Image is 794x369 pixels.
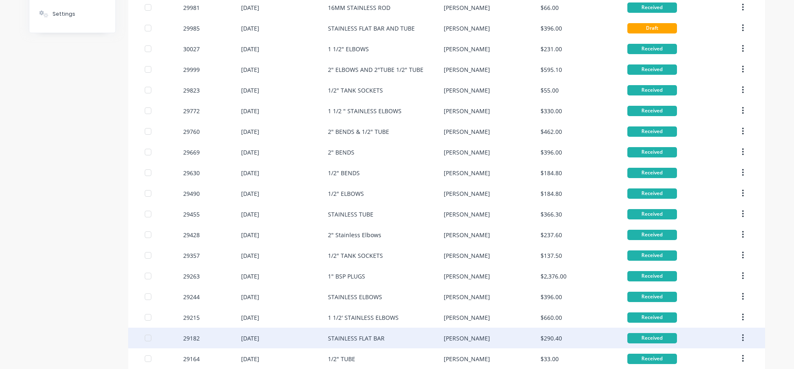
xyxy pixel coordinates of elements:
[627,168,677,178] div: Received
[328,65,423,74] div: 2" ELBOWS AND 2"TUBE 1/2" TUBE
[241,231,259,239] div: [DATE]
[241,169,259,177] div: [DATE]
[328,272,365,281] div: 1" BSP PLUGS
[241,45,259,53] div: [DATE]
[627,23,677,33] div: Draft
[241,65,259,74] div: [DATE]
[540,355,559,363] div: $33.00
[183,293,200,301] div: 29244
[540,86,559,95] div: $55.00
[241,148,259,157] div: [DATE]
[540,127,562,136] div: $462.00
[183,45,200,53] div: 30027
[241,86,259,95] div: [DATE]
[328,313,399,322] div: 1 1/2' STAINLESS ELBOWS
[183,210,200,219] div: 29455
[241,251,259,260] div: [DATE]
[540,251,562,260] div: $137.50
[540,334,562,343] div: $290.40
[328,210,373,219] div: STAINLESS TUBE
[241,3,259,12] div: [DATE]
[627,106,677,116] div: Received
[328,189,364,198] div: 1/2" ELBOWS
[328,231,381,239] div: 2" Stainless Elbows
[183,127,200,136] div: 29760
[444,210,490,219] div: [PERSON_NAME]
[444,334,490,343] div: [PERSON_NAME]
[627,85,677,95] div: Received
[241,24,259,33] div: [DATE]
[328,251,383,260] div: 1/2" TANK SOCKETS
[183,65,200,74] div: 29999
[627,250,677,261] div: Received
[540,107,562,115] div: $330.00
[444,169,490,177] div: [PERSON_NAME]
[540,148,562,157] div: $396.00
[627,2,677,13] div: Received
[540,293,562,301] div: $396.00
[540,313,562,322] div: $660.00
[627,230,677,240] div: Received
[444,293,490,301] div: [PERSON_NAME]
[183,148,200,157] div: 29669
[241,210,259,219] div: [DATE]
[183,355,200,363] div: 29164
[627,354,677,364] div: Received
[29,4,115,24] button: Settings
[444,355,490,363] div: [PERSON_NAME]
[241,272,259,281] div: [DATE]
[540,65,562,74] div: $595.10
[328,107,402,115] div: 1 1/2 " STAINLESS ELBOWS
[444,45,490,53] div: [PERSON_NAME]
[241,107,259,115] div: [DATE]
[183,272,200,281] div: 29263
[444,107,490,115] div: [PERSON_NAME]
[627,64,677,75] div: Received
[241,189,259,198] div: [DATE]
[444,65,490,74] div: [PERSON_NAME]
[328,148,354,157] div: 2" BENDS
[328,127,389,136] div: 2" BENDS & 1/2" TUBE
[540,45,562,53] div: $231.00
[540,189,562,198] div: $184.80
[241,293,259,301] div: [DATE]
[183,313,200,322] div: 29215
[627,209,677,219] div: Received
[241,127,259,136] div: [DATE]
[328,45,369,53] div: 1 1/2" ELBOWS
[328,169,360,177] div: 1/2" BENDS
[540,231,562,239] div: $237.60
[627,44,677,54] div: Received
[444,148,490,157] div: [PERSON_NAME]
[328,3,390,12] div: 16MM STAINLESS ROD
[328,24,415,33] div: STAINLESS FLAT BAR AND TUBE
[183,231,200,239] div: 29428
[241,334,259,343] div: [DATE]
[627,271,677,281] div: Received
[183,24,200,33] div: 29985
[444,3,490,12] div: [PERSON_NAME]
[540,210,562,219] div: $366.30
[540,24,562,33] div: $396.00
[328,86,383,95] div: 1/2" TANK SOCKETS
[540,169,562,177] div: $184.80
[241,313,259,322] div: [DATE]
[183,334,200,343] div: 29182
[183,107,200,115] div: 29772
[627,147,677,157] div: Received
[627,126,677,137] div: Received
[627,292,677,302] div: Received
[328,293,382,301] div: STAINLESS ELBOWS
[183,3,200,12] div: 29981
[444,24,490,33] div: [PERSON_NAME]
[444,189,490,198] div: [PERSON_NAME]
[444,251,490,260] div: [PERSON_NAME]
[328,355,355,363] div: 1/2" TUBE
[444,272,490,281] div: [PERSON_NAME]
[627,188,677,199] div: Received
[444,86,490,95] div: [PERSON_NAME]
[627,312,677,323] div: Received
[328,334,385,343] div: STAINLESS FLAT BAR
[444,127,490,136] div: [PERSON_NAME]
[183,86,200,95] div: 29823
